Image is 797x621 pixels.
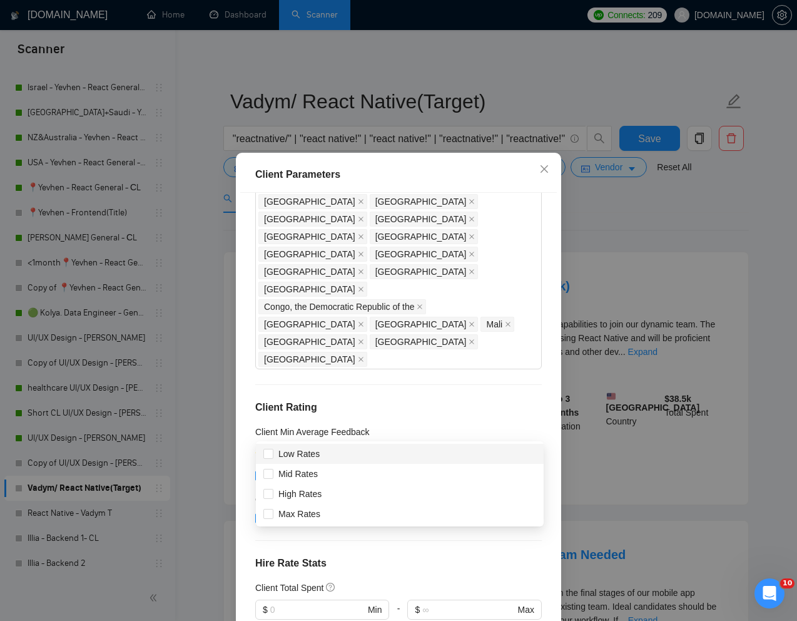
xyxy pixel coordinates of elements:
span: Ethiopia [258,229,367,244]
span: Senegal [258,282,367,297]
span: [GEOGRAPHIC_DATA] [375,230,467,244]
span: Congo [258,317,367,332]
span: close [539,164,549,174]
span: $ [263,603,268,617]
span: $ [415,603,420,617]
span: close [358,234,364,240]
span: Gabon [258,334,367,349]
span: Gambia [370,334,479,349]
span: close [505,321,511,327]
input: 0 [270,603,365,617]
span: Tanzania [370,212,479,227]
span: [GEOGRAPHIC_DATA] [264,282,355,296]
h5: Client Min Average Feedback [255,425,370,439]
span: Max [518,603,534,617]
h4: Client Rating [255,400,542,415]
span: [GEOGRAPHIC_DATA] [264,195,355,208]
span: [GEOGRAPHIC_DATA] [264,230,355,244]
span: [GEOGRAPHIC_DATA] [264,317,355,331]
span: 10 [780,578,794,588]
span: Zambia [370,229,479,244]
span: Rwanda [258,264,367,279]
span: close [469,198,475,205]
span: [GEOGRAPHIC_DATA] [375,265,467,279]
input: ∞ [422,603,515,617]
span: Congo, the Democratic Republic of the [258,299,426,314]
span: close [417,304,423,310]
span: Uganda [258,212,367,227]
span: Min [368,603,382,617]
span: close [469,216,475,222]
span: close [358,269,364,275]
span: Congo, the Democratic Republic of the [264,300,414,314]
span: Zimbabwe [258,247,367,262]
h4: Client Payment Details [255,493,344,506]
h5: Client Total Spent [255,581,323,595]
span: [GEOGRAPHIC_DATA] [375,212,467,226]
span: question-circle [326,582,336,592]
span: Namibia [370,247,479,262]
span: Low Rates [278,449,320,459]
span: close [358,198,364,205]
span: Mozambique [370,264,479,279]
span: Mid Rates [278,469,318,479]
span: close [358,286,364,292]
span: [GEOGRAPHIC_DATA] [264,352,355,366]
button: Close [527,153,561,187]
span: Mali [480,317,514,332]
span: close [358,339,364,345]
span: Belarus [258,194,367,209]
span: close [358,356,364,362]
span: Somalia [370,194,479,209]
span: [GEOGRAPHIC_DATA] [375,247,467,261]
span: close [469,269,475,275]
span: Max Rates [278,509,320,519]
span: [GEOGRAPHIC_DATA] [264,265,355,279]
span: close [469,251,475,257]
span: High Rates [278,489,322,499]
h4: Hire Rate Stats [255,556,542,571]
span: Ukraine [258,352,367,367]
div: Client Parameters [255,167,542,182]
span: [GEOGRAPHIC_DATA] [264,335,355,349]
span: Mali [486,317,502,331]
span: [GEOGRAPHIC_DATA] [375,195,467,208]
span: [GEOGRAPHIC_DATA] [375,317,467,331]
span: Tajikistan [370,317,479,332]
span: close [358,216,364,222]
span: close [358,321,364,327]
span: [GEOGRAPHIC_DATA] [264,212,355,226]
iframe: Intercom live chat [754,578,784,608]
span: [GEOGRAPHIC_DATA] [264,247,355,261]
span: close [469,339,475,345]
span: close [469,321,475,327]
span: [GEOGRAPHIC_DATA] [375,335,467,349]
span: close [469,234,475,240]
span: close [358,251,364,257]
